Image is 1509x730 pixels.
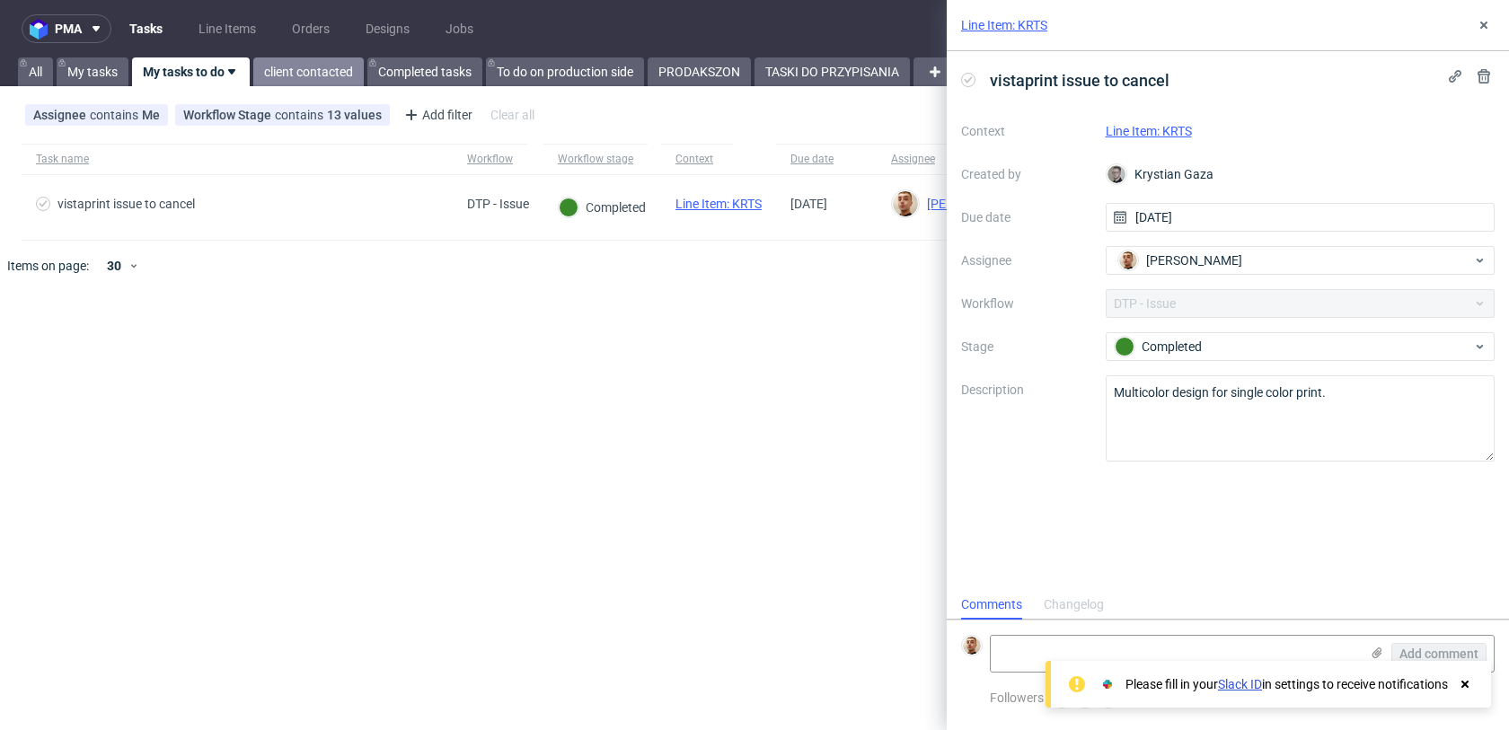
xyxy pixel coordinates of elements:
[275,108,327,122] span: contains
[435,14,484,43] a: Jobs
[891,152,935,166] div: Assignee
[961,591,1022,620] div: Comments
[1218,677,1262,691] a: Slack ID
[90,108,142,122] span: contains
[281,14,340,43] a: Orders
[1115,337,1472,356] div: Completed
[1106,124,1192,138] a: Line Item: KRTS
[1106,375,1496,462] textarea: Multicolor design for single color print.
[961,293,1091,314] label: Workflow
[1107,165,1125,183] img: Krystian Gaza
[648,57,751,86] a: PRODAKSZON
[188,14,267,43] a: Line Items
[675,152,719,166] div: Context
[1044,591,1104,620] div: Changelog
[22,14,111,43] button: pma
[33,108,90,122] span: Assignee
[57,197,195,211] div: vistaprint issue to cancel
[18,57,53,86] a: All
[920,197,1023,211] span: [PERSON_NAME]
[487,102,538,128] div: Clear all
[1106,160,1496,189] div: Krystian Gaza
[990,690,1044,705] span: Followers
[96,253,128,278] div: 30
[559,198,646,217] div: Completed
[961,120,1091,142] label: Context
[142,108,160,122] div: Me
[55,22,82,35] span: pma
[327,108,382,122] div: 13 values
[1125,675,1448,693] div: Please fill in your in settings to receive notifications
[486,57,644,86] a: To do on production side
[1099,675,1116,693] img: Slack
[790,197,827,211] span: [DATE]
[119,14,173,43] a: Tasks
[36,152,438,167] span: Task name
[558,152,633,166] div: Workflow stage
[355,14,420,43] a: Designs
[963,637,981,655] img: Bartłomiej Leśniczuk
[253,57,364,86] a: client contacted
[1119,251,1137,269] img: Bartłomiej Leśniczuk
[961,250,1091,271] label: Assignee
[30,19,55,40] img: logo
[961,336,1091,357] label: Stage
[367,57,482,86] a: Completed tasks
[961,379,1091,458] label: Description
[467,152,513,166] div: Workflow
[1146,251,1242,269] span: [PERSON_NAME]
[7,257,89,275] span: Items on page:
[983,66,1177,95] span: vistaprint issue to cancel
[183,108,275,122] span: Workflow Stage
[961,163,1091,185] label: Created by
[675,197,762,211] a: Line Item: KRTS
[754,57,910,86] a: TASKI DO PRZYPISANIA
[467,197,529,211] div: DTP - Issue
[132,57,250,86] a: My tasks to do
[893,191,918,216] img: Bartłomiej Leśniczuk
[397,101,476,129] div: Add filter
[961,16,1047,34] a: Line Item: KRTS
[961,207,1091,228] label: Due date
[57,57,128,86] a: My tasks
[790,152,862,167] span: Due date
